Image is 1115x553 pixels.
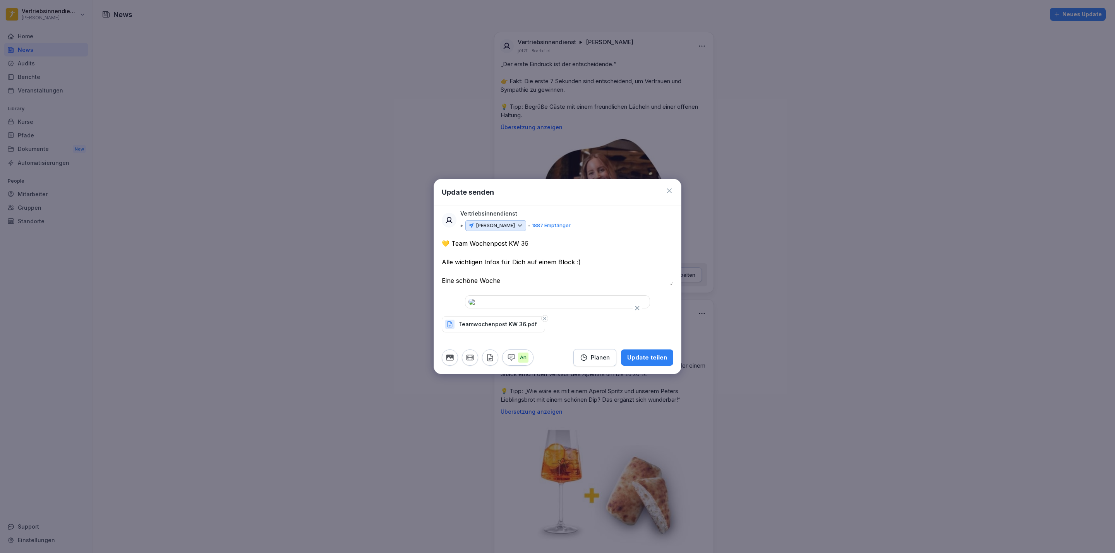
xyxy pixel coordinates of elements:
h1: Update senden [442,187,494,197]
p: [PERSON_NAME] [476,222,515,229]
p: Vertriebsinnendienst [460,209,517,218]
div: Planen [580,353,610,362]
button: An [502,349,533,366]
button: Planen [573,349,616,366]
p: 1887 Empfänger [532,222,571,229]
img: 79e844fd-e4f8-49c5-9366-17fd9441c427 [468,299,647,305]
div: Update teilen [627,353,667,362]
p: An [518,353,528,363]
button: Update teilen [621,349,673,366]
p: Teamwochenpost KW 36.pdf [458,320,537,328]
